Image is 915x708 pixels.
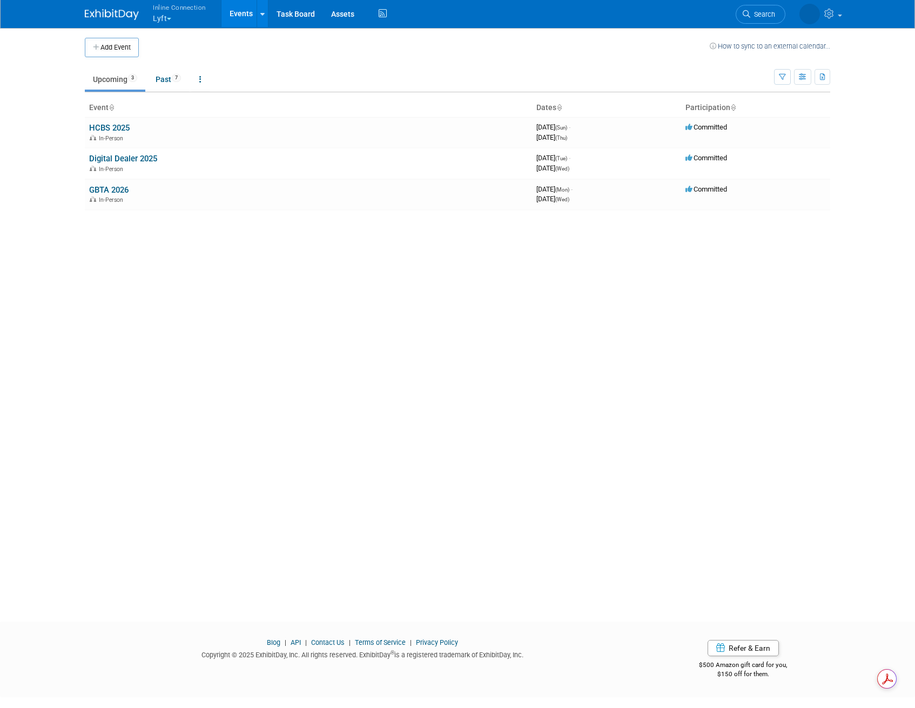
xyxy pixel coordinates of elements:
[391,650,394,656] sup: ®
[99,166,126,173] span: In-Person
[536,185,573,193] span: [DATE]
[346,638,353,646] span: |
[555,125,567,131] span: (Sun)
[355,638,406,646] a: Terms of Service
[109,103,114,112] a: Sort by Event Name
[656,653,831,678] div: $500 Amazon gift card for you,
[555,155,567,161] span: (Tue)
[85,99,532,117] th: Event
[730,103,736,112] a: Sort by Participation Type
[90,135,96,140] img: In-Person Event
[90,166,96,171] img: In-Person Event
[85,648,640,660] div: Copyright © 2025 ExhibitDay, Inc. All rights reserved. ExhibitDay is a registered trademark of Ex...
[571,185,573,193] span: -
[555,187,569,193] span: (Mon)
[85,38,139,57] button: Add Event
[569,123,570,131] span: -
[85,9,139,20] img: ExhibitDay
[99,196,126,203] span: In-Person
[532,99,681,117] th: Dates
[555,166,569,172] span: (Wed)
[556,103,562,112] a: Sort by Start Date
[685,123,727,131] span: Committed
[555,135,567,141] span: (Thu)
[267,638,280,646] a: Blog
[685,185,727,193] span: Committed
[569,154,570,162] span: -
[536,195,569,203] span: [DATE]
[90,196,96,202] img: In-Person Event
[89,154,157,164] a: Digital Dealer 2025
[536,123,570,131] span: [DATE]
[416,638,458,646] a: Privacy Policy
[128,74,137,82] span: 3
[147,69,189,90] a: Past7
[536,164,569,172] span: [DATE]
[685,154,727,162] span: Committed
[536,133,567,141] span: [DATE]
[85,69,145,90] a: Upcoming3
[302,638,310,646] span: |
[799,4,820,24] img: Brian Lew
[282,638,289,646] span: |
[750,10,775,18] span: Search
[708,640,779,656] a: Refer & Earn
[89,185,129,195] a: GBTA 2026
[555,196,569,202] span: (Wed)
[656,670,831,679] div: $150 off for them.
[536,154,570,162] span: [DATE]
[681,99,830,117] th: Participation
[736,5,785,24] a: Search
[172,74,181,82] span: 7
[311,638,345,646] a: Contact Us
[407,638,414,646] span: |
[153,2,206,13] span: Inline Connection
[89,123,130,133] a: HCBS 2025
[291,638,301,646] a: API
[710,42,830,50] a: How to sync to an external calendar...
[99,135,126,142] span: In-Person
